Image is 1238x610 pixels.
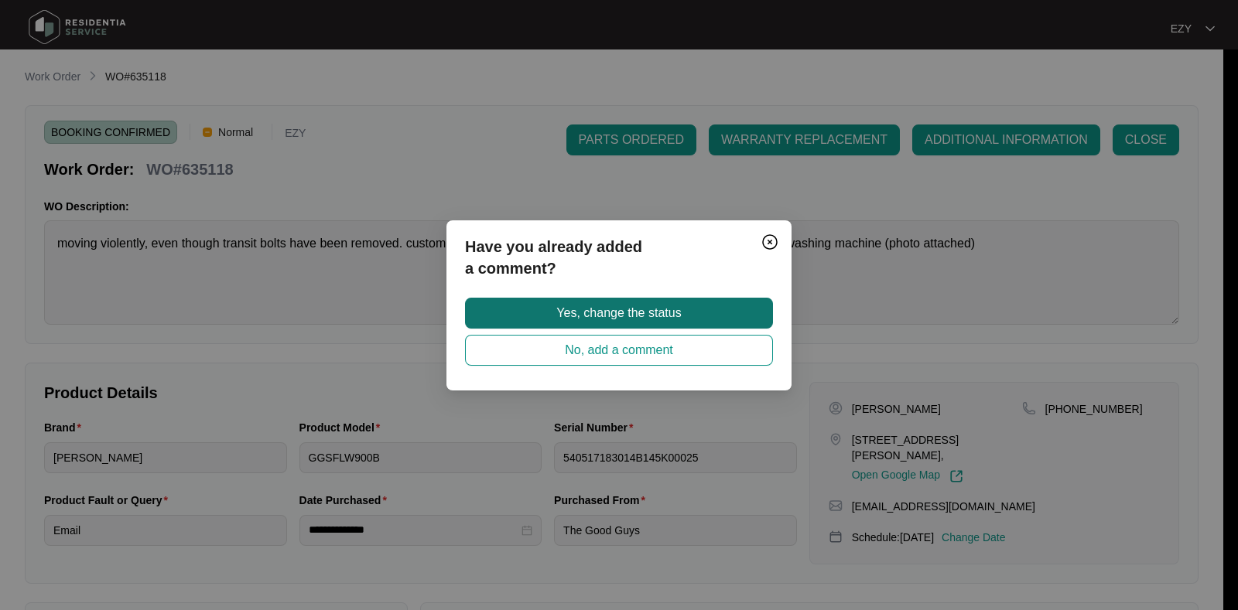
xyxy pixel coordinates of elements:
[465,335,773,366] button: No, add a comment
[758,230,782,254] button: Close
[761,233,779,251] img: closeCircle
[465,236,773,257] p: Have you already added
[565,341,673,360] span: No, add a comment
[556,304,681,322] span: Yes, change the status
[465,257,773,279] p: a comment?
[465,298,773,329] button: Yes, change the status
